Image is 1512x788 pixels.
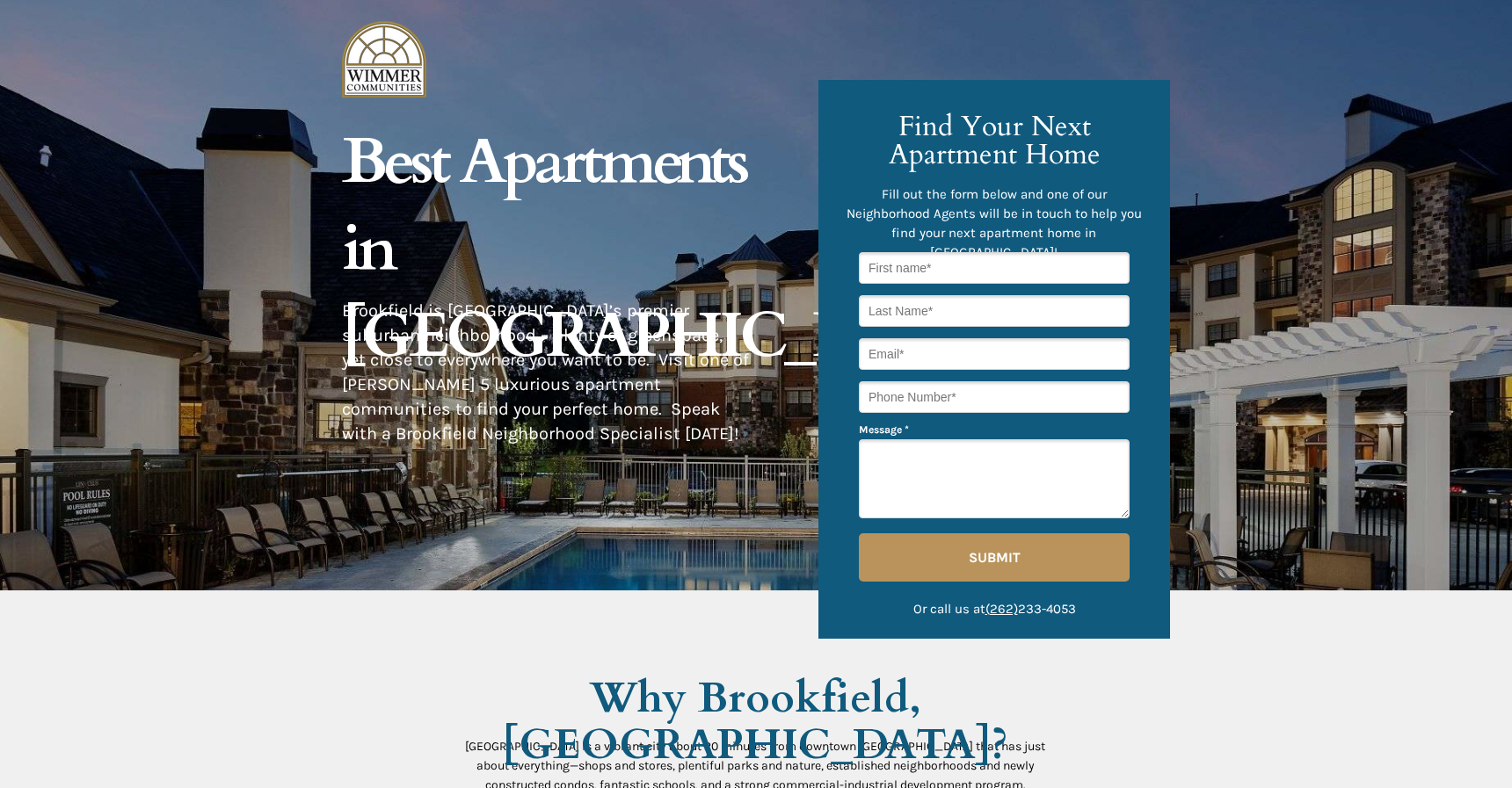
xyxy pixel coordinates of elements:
[847,186,1142,260] span: Fill out the form below and one of our Neighborhood Agents will be in touch to help you find your...
[859,549,1130,566] span: SUBMIT
[859,338,1130,370] input: Email*
[859,423,909,436] span: Message *
[889,107,1101,174] span: Find Your Next Apartment Home
[859,295,1130,327] input: Last Name*
[502,669,1008,773] span: Why Brookfield, [GEOGRAPHIC_DATA]?
[985,601,1018,617] a: (262)
[859,533,1130,582] button: SUBMIT
[859,252,1130,284] input: First name*
[859,381,1130,413] input: Phone Number*
[342,119,997,379] span: Best Apartments in [GEOGRAPHIC_DATA]
[913,601,1076,617] span: Or call us at 233-4053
